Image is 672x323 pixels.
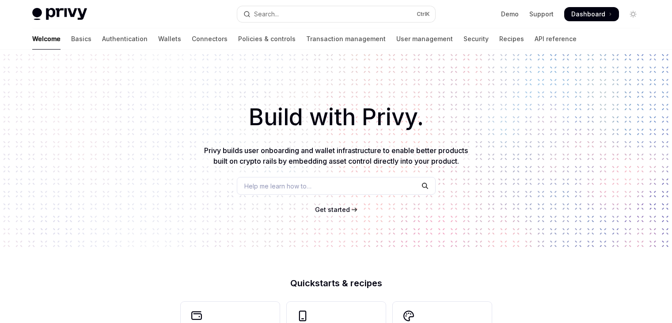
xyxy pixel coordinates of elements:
[192,28,228,50] a: Connectors
[204,146,468,165] span: Privy builds user onboarding and wallet infrastructure to enable better products built on crypto ...
[237,6,435,22] button: Open search
[102,28,148,50] a: Authentication
[238,28,296,50] a: Policies & controls
[158,28,181,50] a: Wallets
[626,7,640,21] button: Toggle dark mode
[564,7,619,21] a: Dashboard
[14,100,658,135] h1: Build with Privy.
[181,279,492,288] h2: Quickstarts & recipes
[529,10,554,19] a: Support
[315,206,350,213] span: Get started
[32,28,61,50] a: Welcome
[315,205,350,214] a: Get started
[571,10,605,19] span: Dashboard
[32,8,87,20] img: light logo
[501,10,519,19] a: Demo
[71,28,91,50] a: Basics
[254,9,279,19] div: Search...
[244,181,311,191] span: Help me learn how to…
[417,11,430,18] span: Ctrl K
[396,28,453,50] a: User management
[499,28,524,50] a: Recipes
[535,28,577,50] a: API reference
[306,28,386,50] a: Transaction management
[463,28,489,50] a: Security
